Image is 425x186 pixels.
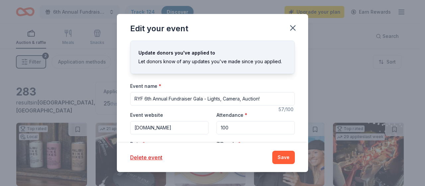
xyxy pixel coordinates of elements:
div: 57 /100 [279,105,295,113]
div: Edit your event [130,23,188,34]
label: Attendance [216,112,247,118]
label: Event website [130,112,163,118]
button: Save [272,151,295,164]
button: Delete event [130,153,162,161]
input: https://www... [130,121,209,134]
input: Spring Fundraiser [130,92,295,105]
div: Update donors you've applied to [138,49,287,57]
label: ZIP code [216,141,241,147]
label: Event name [130,83,161,90]
input: 20 [216,121,295,134]
div: Let donors know of any updates you've made since you applied. [138,58,287,66]
label: Date [130,141,209,147]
